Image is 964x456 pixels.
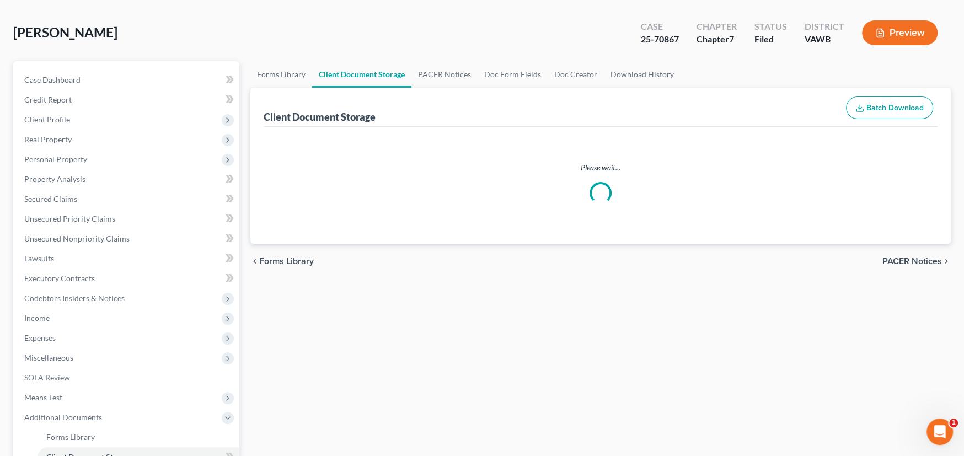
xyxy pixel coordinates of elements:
span: Client Profile [24,115,70,124]
a: Property Analysis [15,169,239,189]
span: 1 [949,419,958,427]
div: 25-70867 [641,33,679,46]
div: Filed [754,33,787,46]
a: Secured Claims [15,189,239,209]
div: Status [754,20,787,33]
button: Preview [862,20,938,45]
span: Forms Library [46,432,95,442]
button: chevron_left Forms Library [250,257,314,266]
span: Unsecured Nonpriority Claims [24,234,130,243]
span: Means Test [24,393,62,402]
div: Chapter [697,33,737,46]
div: Case [641,20,679,33]
span: 7 [729,34,734,44]
a: Unsecured Nonpriority Claims [15,229,239,249]
i: chevron_right [942,257,951,266]
button: PACER Notices chevron_right [882,257,951,266]
span: Property Analysis [24,174,85,184]
span: Codebtors Insiders & Notices [24,293,125,303]
span: Secured Claims [24,194,77,203]
span: Income [24,313,50,323]
span: PACER Notices [882,257,942,266]
div: Client Document Storage [264,110,376,124]
a: Lawsuits [15,249,239,269]
button: Batch Download [846,96,933,120]
a: Executory Contracts [15,269,239,288]
a: Doc Form Fields [478,61,548,88]
span: Case Dashboard [24,75,81,84]
a: SOFA Review [15,368,239,388]
iframe: Intercom live chat [926,419,953,445]
a: Forms Library [38,427,239,447]
span: Real Property [24,135,72,144]
i: chevron_left [250,257,259,266]
span: Forms Library [259,257,314,266]
a: Client Document Storage [312,61,411,88]
div: District [805,20,844,33]
div: VAWB [805,33,844,46]
a: Credit Report [15,90,239,110]
a: Download History [604,61,681,88]
span: Additional Documents [24,412,102,422]
a: Case Dashboard [15,70,239,90]
span: Credit Report [24,95,72,104]
span: Lawsuits [24,254,54,263]
a: Unsecured Priority Claims [15,209,239,229]
a: PACER Notices [411,61,478,88]
span: [PERSON_NAME] [13,24,117,40]
span: SOFA Review [24,373,70,382]
span: Expenses [24,333,56,342]
span: Batch Download [866,103,924,112]
p: Please wait... [266,162,935,173]
a: Forms Library [250,61,312,88]
span: Personal Property [24,154,87,164]
span: Executory Contracts [24,273,95,283]
a: Doc Creator [548,61,604,88]
span: Unsecured Priority Claims [24,214,115,223]
div: Chapter [697,20,737,33]
span: Miscellaneous [24,353,73,362]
